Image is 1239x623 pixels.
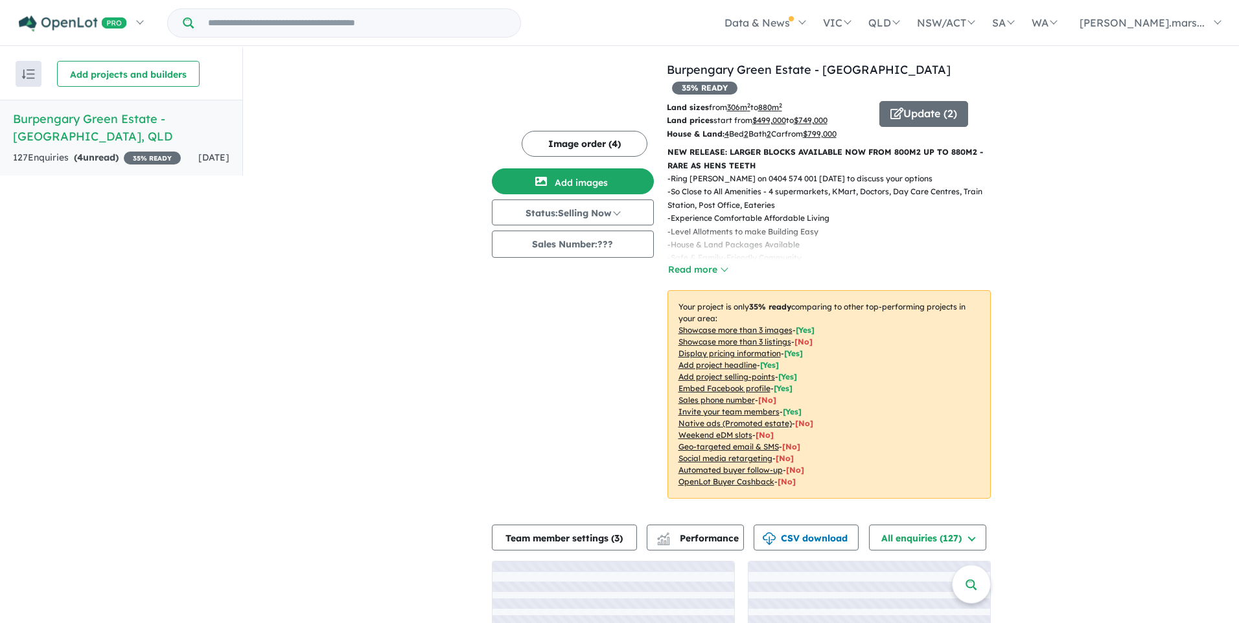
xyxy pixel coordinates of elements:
u: Add project headline [678,360,757,370]
b: Land prices [667,115,713,125]
b: House & Land: [667,129,724,139]
span: [No] [756,430,774,440]
p: - Level Allotments to make Building Easy [667,225,1001,238]
button: Performance [647,525,744,550]
u: $ 799,000 [803,129,837,139]
img: line-chart.svg [657,532,669,539]
p: - Ring [PERSON_NAME] on 0404 574 001 [DATE] to discuss your options [667,172,1001,185]
u: 4 [724,129,729,139]
u: Showcase more than 3 images [678,325,793,335]
img: download icon [763,532,776,545]
b: Land sizes [667,102,709,112]
u: 306 m [727,102,750,112]
span: to [750,102,782,112]
u: 2 [767,129,771,139]
u: OpenLot Buyer Cashback [678,477,774,486]
u: $ 499,000 [752,115,786,125]
span: [PERSON_NAME].mars... [1080,16,1205,29]
button: Team member settings (3) [492,525,637,550]
strong: ( unread) [74,152,119,163]
p: NEW RELEASE: LARGER BLOCKS AVAILABLE NOW FROM 800M2 UP TO 880M2 - RARE AS HENS TEETH [667,146,991,172]
h5: Burpengary Green Estate - [GEOGRAPHIC_DATA] , QLD [13,110,229,145]
p: Bed Bath Car from [667,128,870,141]
span: to [786,115,828,125]
span: [No] [776,453,794,463]
span: [ No ] [758,395,776,405]
u: 2 [744,129,748,139]
span: [No] [795,418,813,428]
u: Automated buyer follow-up [678,465,783,475]
p: Your project is only comparing to other top-performing projects in your area: - - - - - - - - - -... [667,290,991,499]
p: - Safe & Family-Friendly Community [667,251,1001,264]
span: 3 [614,532,619,544]
span: [ Yes ] [760,360,779,370]
p: - House & Land Packages Available [667,238,1001,251]
button: CSV download [754,525,859,550]
span: [No] [786,465,804,475]
span: 35 % READY [124,152,181,164]
span: [ Yes ] [778,372,797,381]
span: [ No ] [794,337,813,346]
u: Invite your team members [678,407,780,416]
p: - Experience Comfortable Affordable Living [667,212,1001,225]
span: [No] [782,442,800,451]
sup: 2 [747,102,750,109]
u: Sales phone number [678,395,755,405]
button: Image order (4) [522,131,647,157]
span: [ Yes ] [796,325,815,335]
u: 880 m [758,102,782,112]
div: 127 Enquir ies [13,150,181,166]
span: [ Yes ] [774,383,793,393]
b: 35 % ready [749,302,791,311]
u: $ 749,000 [794,115,828,125]
span: Performance [659,532,739,544]
span: [ Yes ] [784,348,803,358]
a: Burpengary Green Estate - [GEOGRAPHIC_DATA] [667,62,951,77]
button: Add images [492,168,654,194]
input: Try estate name, suburb, builder or developer [196,9,518,37]
p: start from [667,114,870,127]
span: 4 [77,152,83,163]
u: Geo-targeted email & SMS [678,442,779,451]
u: Weekend eDM slots [678,430,752,440]
u: Add project selling-points [678,372,775,381]
p: - So Close to All Amenities - 4 supermarkets, KMart, Doctors, Day Care Centres, Train Station, Po... [667,185,1001,212]
button: Add projects and builders [57,61,200,87]
u: Native ads (Promoted estate) [678,418,792,428]
u: Embed Facebook profile [678,383,770,393]
span: 35 % READY [672,82,737,95]
sup: 2 [779,102,782,109]
button: Sales Number:??? [492,231,654,258]
button: Read more [667,262,728,277]
button: Update (2) [879,101,968,127]
u: Social media retargeting [678,453,772,463]
span: [DATE] [198,152,229,163]
u: Showcase more than 3 listings [678,337,791,346]
img: sort.svg [22,69,35,79]
button: All enquiries (127) [869,525,986,550]
img: bar-chart.svg [657,537,670,545]
u: Display pricing information [678,348,781,358]
button: Status:Selling Now [492,199,654,225]
img: Openlot PRO Logo White [19,16,127,32]
p: from [667,101,870,114]
span: [No] [778,477,796,486]
span: [ Yes ] [783,407,802,416]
